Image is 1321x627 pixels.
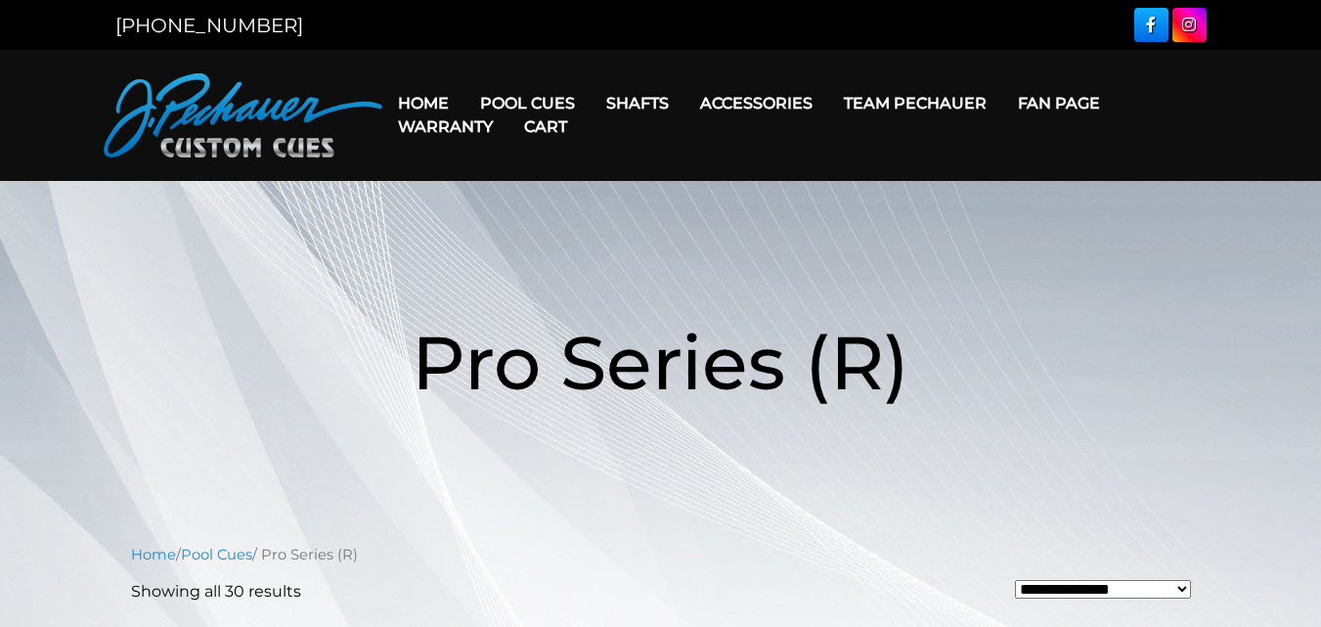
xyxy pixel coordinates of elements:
[1015,580,1191,599] select: Shop order
[104,73,382,157] img: Pechauer Custom Cues
[382,78,464,128] a: Home
[684,78,828,128] a: Accessories
[115,14,303,37] a: [PHONE_NUMBER]
[412,317,909,408] span: Pro Series (R)
[1002,78,1116,128] a: Fan Page
[131,546,176,563] a: Home
[828,78,1002,128] a: Team Pechauer
[591,78,684,128] a: Shafts
[508,102,583,152] a: Cart
[464,78,591,128] a: Pool Cues
[131,544,1191,565] nav: Breadcrumb
[382,102,508,152] a: Warranty
[181,546,252,563] a: Pool Cues
[131,580,301,604] p: Showing all 30 results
